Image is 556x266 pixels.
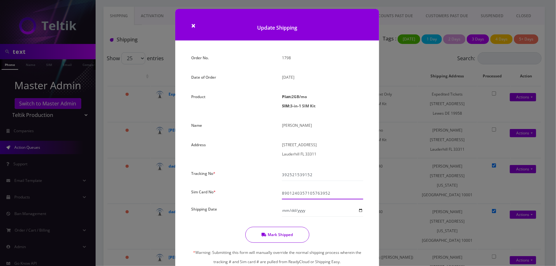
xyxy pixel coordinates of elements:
[282,140,363,159] p: [STREET_ADDRESS] Lauderhill FL 33311
[245,227,309,243] button: Mark Shipped
[191,205,217,214] label: Shipping Date
[282,121,363,130] p: [PERSON_NAME]
[191,73,216,82] label: Date of Order
[282,103,290,109] b: SIM:
[282,94,315,109] strong: 2GB/mo 3-in-1 SIM Kit
[282,94,292,99] b: Plan:
[191,121,202,130] label: Name
[282,53,363,62] p: 1798
[191,53,209,62] label: Order No.
[191,22,196,29] button: Close
[191,92,206,101] label: Product
[191,20,196,31] span: ×
[191,187,216,197] label: Sim Card No
[282,73,363,82] p: [DATE]
[191,140,206,149] label: Address
[175,9,379,40] h1: Update Shipping
[191,169,215,178] label: Tracking No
